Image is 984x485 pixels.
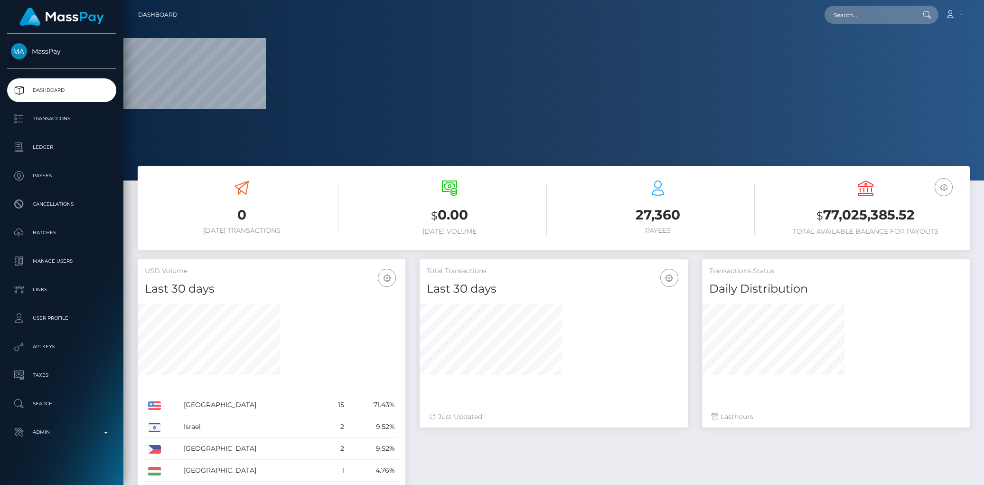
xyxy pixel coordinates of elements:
[7,249,116,273] a: Manage Users
[561,206,755,224] h3: 27,360
[11,425,112,439] p: Admin
[429,412,678,422] div: Just Updated
[11,254,112,268] p: Manage Users
[148,401,161,410] img: US.png
[11,340,112,354] p: API Keys
[7,306,116,330] a: User Profile
[180,394,325,416] td: [GEOGRAPHIC_DATA]
[347,438,398,460] td: 9.52%
[11,311,112,325] p: User Profile
[11,112,112,126] p: Transactions
[825,6,914,24] input: Search...
[180,416,325,438] td: Israel
[324,438,347,460] td: 2
[11,226,112,240] p: Batches
[431,209,438,222] small: $
[7,47,116,56] span: MassPay
[712,412,960,422] div: Last hours
[145,266,398,276] h5: USD Volume
[7,164,116,188] a: Payees
[353,228,546,236] h6: [DATE] Volume
[7,107,116,131] a: Transactions
[427,281,680,297] h4: Last 30 days
[347,394,398,416] td: 71.43%
[427,266,680,276] h5: Total Transactions
[11,197,112,211] p: Cancellations
[347,460,398,482] td: 4.76%
[709,266,963,276] h5: Transactions Status
[7,363,116,387] a: Taxes
[11,283,112,297] p: Links
[7,392,116,416] a: Search
[324,416,347,438] td: 2
[769,228,963,236] h6: Total Available Balance for Payouts
[7,135,116,159] a: Ledger
[145,227,338,235] h6: [DATE] Transactions
[11,140,112,154] p: Ledger
[816,209,823,222] small: $
[11,397,112,411] p: Search
[148,445,161,454] img: PH.png
[11,83,112,97] p: Dashboard
[180,460,325,482] td: [GEOGRAPHIC_DATA]
[145,281,398,297] h4: Last 30 days
[19,8,104,26] img: MassPay Logo
[11,368,112,382] p: Taxes
[347,416,398,438] td: 9.52%
[324,460,347,482] td: 1
[7,335,116,359] a: API Keys
[180,438,325,460] td: [GEOGRAPHIC_DATA]
[709,281,963,297] h4: Daily Distribution
[148,467,161,475] img: HU.png
[7,420,116,444] a: Admin
[561,227,755,235] h6: Payees
[138,5,178,25] a: Dashboard
[7,278,116,302] a: Links
[11,43,27,59] img: MassPay
[353,206,546,225] h3: 0.00
[7,192,116,216] a: Cancellations
[769,206,963,225] h3: 77,025,385.52
[148,423,161,432] img: IL.png
[145,206,338,224] h3: 0
[324,394,347,416] td: 15
[7,221,116,245] a: Batches
[11,169,112,183] p: Payees
[7,78,116,102] a: Dashboard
